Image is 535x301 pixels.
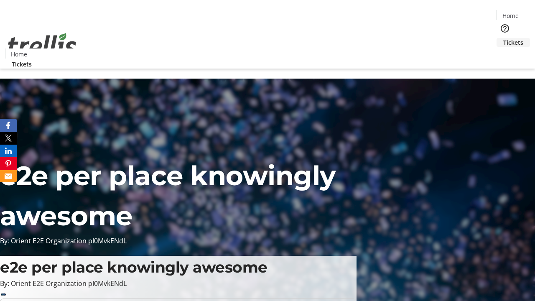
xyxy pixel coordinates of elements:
span: Home [502,11,519,20]
a: Home [5,50,32,59]
span: Tickets [503,38,523,47]
img: Orient E2E Organization pI0MvkENdL's Logo [5,24,79,66]
button: Help [497,20,513,37]
a: Home [497,11,524,20]
span: Home [11,50,27,59]
a: Tickets [497,38,530,47]
button: Cart [497,47,513,64]
a: Tickets [5,60,38,69]
span: Tickets [12,60,32,69]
